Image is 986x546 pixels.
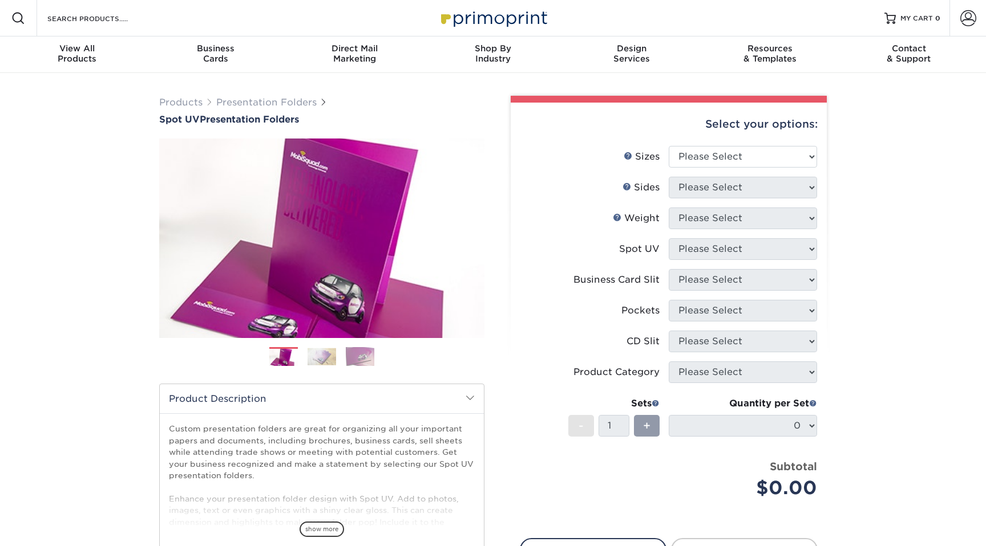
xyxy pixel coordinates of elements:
a: Spot UVPresentation Folders [159,114,484,125]
div: Sizes [624,150,660,164]
span: Direct Mail [285,43,424,54]
span: Spot UV [159,114,200,125]
img: Primoprint [436,6,550,30]
div: Sets [568,397,660,410]
div: Services [562,43,701,64]
span: + [643,417,650,434]
a: DesignServices [562,36,701,73]
div: Weight [613,211,660,225]
span: Contact [839,43,978,54]
div: & Templates [701,43,839,64]
div: Cards [147,43,285,64]
img: Presentation Folders 01 [269,348,298,368]
img: Presentation Folders 02 [308,348,336,365]
div: & Support [839,43,978,64]
a: BusinessCards [147,36,285,73]
span: Design [562,43,701,54]
input: SEARCH PRODUCTS..... [46,11,157,25]
a: Resources& Templates [701,36,839,73]
h1: Presentation Folders [159,114,484,125]
div: Products [8,43,147,64]
div: Quantity per Set [669,397,817,410]
h2: Product Description [160,384,484,413]
img: Presentation Folders 03 [346,347,374,366]
a: Contact& Support [839,36,978,73]
span: Business [147,43,285,54]
div: Business Card Slit [573,273,660,287]
span: View All [8,43,147,54]
span: - [579,417,584,434]
div: Marketing [285,43,424,64]
span: Shop By [424,43,563,54]
img: Spot UV 01 [159,126,484,351]
a: View AllProducts [8,36,147,73]
span: show more [300,521,344,537]
a: Products [159,97,203,108]
span: MY CART [900,14,933,23]
div: Industry [424,43,563,64]
div: Sides [623,181,660,194]
div: Spot UV [619,242,660,256]
a: Shop ByIndustry [424,36,563,73]
a: Presentation Folders [216,97,317,108]
div: $0.00 [677,474,817,502]
div: Product Category [573,365,660,379]
div: CD Slit [627,335,660,348]
span: 0 [935,14,940,22]
div: Pockets [621,304,660,317]
span: Resources [701,43,839,54]
strong: Subtotal [770,460,817,472]
div: Select your options: [520,103,818,146]
a: Direct MailMarketing [285,36,424,73]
